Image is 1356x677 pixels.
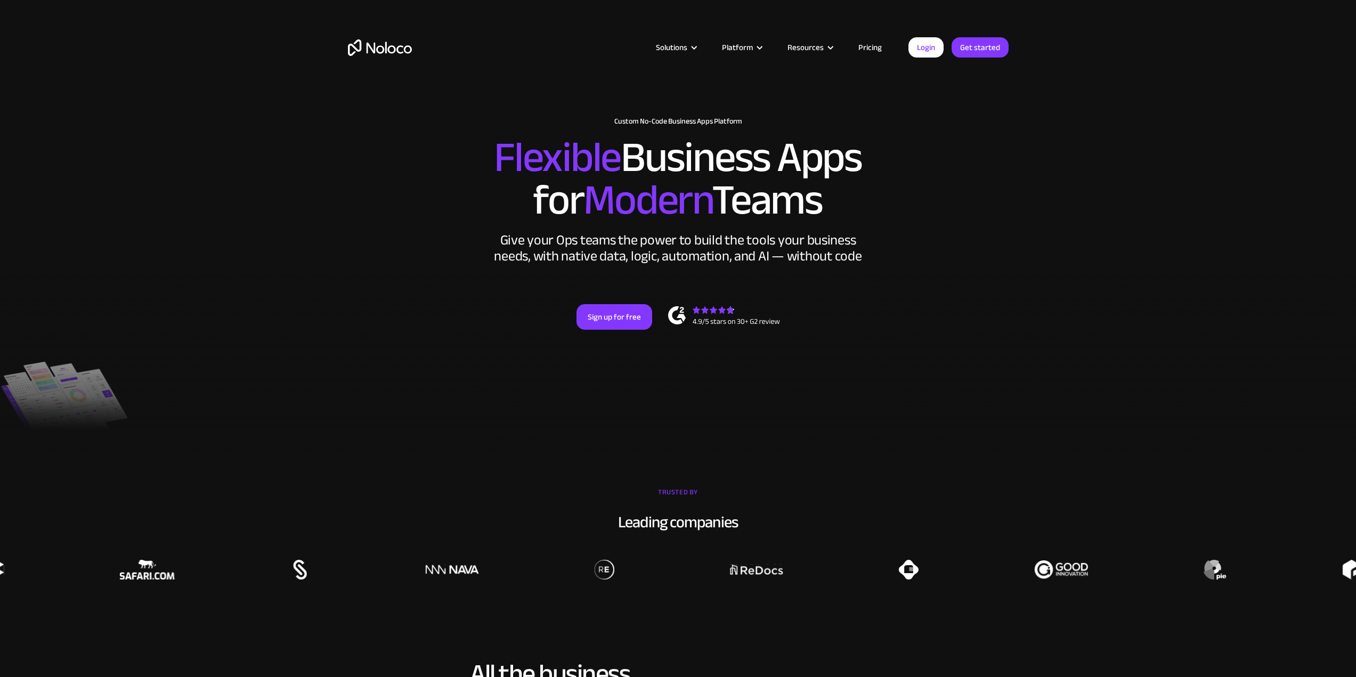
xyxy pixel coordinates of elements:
div: Resources [787,40,824,54]
span: Flexible [494,118,621,197]
div: Give your Ops teams the power to build the tools your business needs, with native data, logic, au... [492,232,865,264]
span: Modern [583,160,712,240]
a: Login [908,37,944,58]
a: Pricing [845,40,895,54]
div: Solutions [643,40,709,54]
div: Solutions [656,40,687,54]
div: Resources [774,40,845,54]
div: Platform [709,40,774,54]
h1: Custom No-Code Business Apps Platform [348,117,1009,126]
h2: Business Apps for Teams [348,136,1009,222]
a: home [348,39,412,56]
a: Get started [952,37,1009,58]
div: Platform [722,40,753,54]
a: Sign up for free [576,304,652,330]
